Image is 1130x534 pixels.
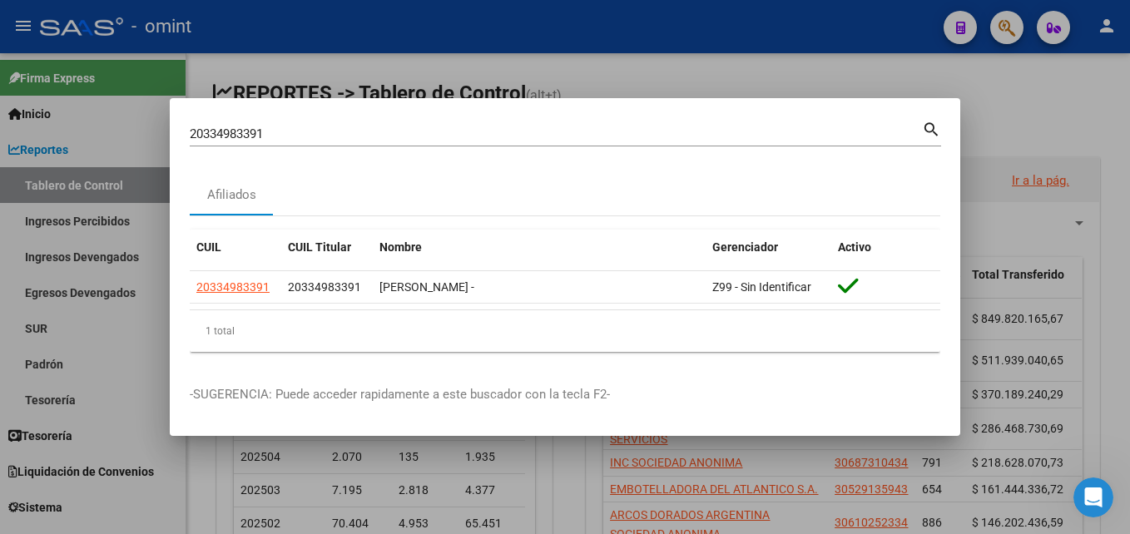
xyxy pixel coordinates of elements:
[712,240,778,254] span: Gerenciador
[190,385,940,404] p: -SUGERENCIA: Puede acceder rapidamente a este buscador con la tecla F2-
[196,280,270,294] span: 20334983391
[922,118,941,138] mat-icon: search
[196,240,221,254] span: CUIL
[712,280,811,294] span: Z99 - Sin Identificar
[706,230,831,265] datatable-header-cell: Gerenciador
[379,240,422,254] span: Nombre
[373,230,706,265] datatable-header-cell: Nombre
[831,230,940,265] datatable-header-cell: Activo
[379,278,699,297] div: [PERSON_NAME] -
[288,280,361,294] span: 20334983391
[1073,477,1113,517] iframe: Intercom live chat
[190,230,281,265] datatable-header-cell: CUIL
[207,185,256,205] div: Afiliados
[838,240,871,254] span: Activo
[190,310,940,352] div: 1 total
[281,230,373,265] datatable-header-cell: CUIL Titular
[288,240,351,254] span: CUIL Titular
